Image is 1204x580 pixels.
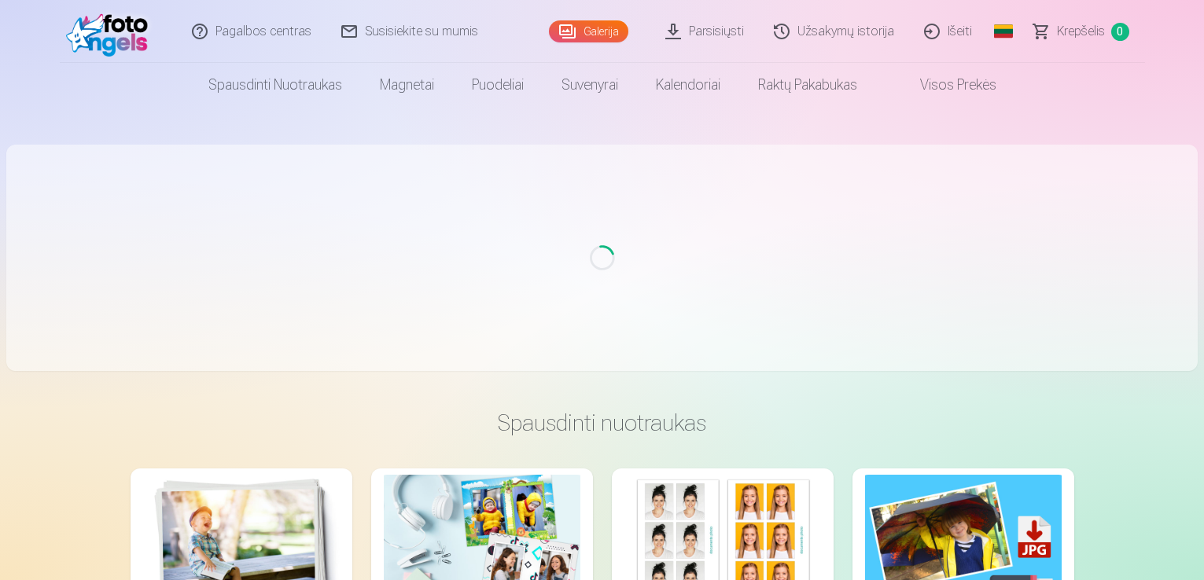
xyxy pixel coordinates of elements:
[66,6,156,57] img: /fa5
[549,20,628,42] a: Galerija
[739,63,876,107] a: Raktų pakabukas
[143,409,1062,437] h3: Spausdinti nuotraukas
[1111,23,1129,41] span: 0
[1057,22,1105,41] span: Krepšelis
[543,63,637,107] a: Suvenyrai
[637,63,739,107] a: Kalendoriai
[453,63,543,107] a: Puodeliai
[190,63,361,107] a: Spausdinti nuotraukas
[361,63,453,107] a: Magnetai
[876,63,1015,107] a: Visos prekės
